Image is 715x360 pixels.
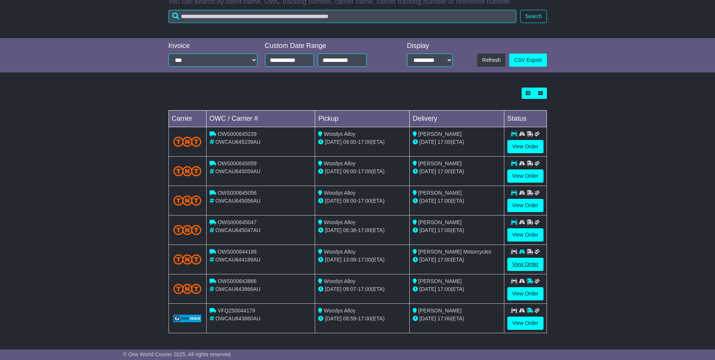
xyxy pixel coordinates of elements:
[318,256,406,264] div: - (ETA)
[438,286,451,292] span: 17:00
[173,284,202,294] img: TNT_Domestic.png
[413,315,501,323] div: (ETA)
[418,278,462,284] span: [PERSON_NAME]
[343,139,356,145] span: 09:00
[438,198,451,204] span: 17:00
[324,219,355,225] span: Woodys Alloy
[325,315,341,322] span: [DATE]
[413,285,501,293] div: (ETA)
[418,249,491,255] span: [PERSON_NAME] Motorcycles
[217,190,257,196] span: OWS000645056
[215,257,260,263] span: OWCAU644189AU
[173,195,202,206] img: TNT_Domestic.png
[318,315,406,323] div: - (ETA)
[358,257,371,263] span: 17:00
[217,249,257,255] span: OWS000644189
[324,160,355,166] span: Woodys Alloy
[324,131,355,137] span: Woodys Alloy
[418,308,462,314] span: [PERSON_NAME]
[217,278,257,284] span: OWS000643866
[123,351,232,357] span: © One World Courier 2025. All rights reserved.
[324,308,355,314] span: Woodys Alloy
[173,166,202,176] img: TNT_Domestic.png
[265,42,386,50] div: Custom Date Range
[418,131,462,137] span: [PERSON_NAME]
[173,137,202,147] img: TNT_Domestic.png
[507,317,544,330] a: View Order
[438,257,451,263] span: 17:00
[215,168,260,174] span: OWCAU645059AU
[507,228,544,242] a: View Order
[325,139,341,145] span: [DATE]
[318,226,406,234] div: - (ETA)
[420,198,436,204] span: [DATE]
[325,168,341,174] span: [DATE]
[173,225,202,235] img: TNT_Domestic.png
[358,168,371,174] span: 17:00
[325,227,341,233] span: [DATE]
[173,254,202,265] img: TNT_Domestic.png
[206,111,315,127] td: OWC / Carrier #
[413,168,501,175] div: (ETA)
[168,42,257,50] div: Invoice
[343,315,356,322] span: 08:59
[413,256,501,264] div: (ETA)
[215,198,260,204] span: OWCAU645056AU
[343,227,356,233] span: 08:38
[318,168,406,175] div: - (ETA)
[420,227,436,233] span: [DATE]
[325,257,341,263] span: [DATE]
[507,199,544,212] a: View Order
[477,54,505,67] button: Refresh
[217,219,257,225] span: OWS000645047
[343,168,356,174] span: 09:00
[324,249,355,255] span: Woodys Alloy
[315,111,410,127] td: Pickup
[358,227,371,233] span: 17:00
[358,198,371,204] span: 17:00
[438,315,451,322] span: 17:00
[343,286,356,292] span: 09:07
[215,315,260,322] span: OWCAU643860AU
[358,286,371,292] span: 17:00
[418,219,462,225] span: [PERSON_NAME]
[358,315,371,322] span: 17:00
[420,286,436,292] span: [DATE]
[215,227,260,233] span: OWCAU645047AU
[438,139,451,145] span: 17:00
[507,169,544,183] a: View Order
[173,315,202,322] img: GetCarrierServiceLogo
[418,190,462,196] span: [PERSON_NAME]
[438,227,451,233] span: 17:00
[507,140,544,153] a: View Order
[504,111,547,127] td: Status
[509,54,547,67] a: CSV Export
[324,190,355,196] span: Woodys Alloy
[409,111,504,127] td: Delivery
[215,139,260,145] span: OWCAU645239AU
[217,160,257,166] span: OWS000645059
[343,257,356,263] span: 13:08
[217,131,257,137] span: OWS000645239
[420,315,436,322] span: [DATE]
[318,197,406,205] div: - (ETA)
[318,138,406,146] div: - (ETA)
[520,10,547,23] button: Search
[324,278,355,284] span: Woodys Alloy
[318,285,406,293] div: - (ETA)
[217,308,255,314] span: VFQZ50044179
[420,168,436,174] span: [DATE]
[413,226,501,234] div: (ETA)
[438,168,451,174] span: 17:00
[168,111,206,127] td: Carrier
[420,139,436,145] span: [DATE]
[325,286,341,292] span: [DATE]
[343,198,356,204] span: 09:00
[418,160,462,166] span: [PERSON_NAME]
[413,197,501,205] div: (ETA)
[420,257,436,263] span: [DATE]
[507,287,544,300] a: View Order
[215,286,260,292] span: OWCAU643866AU
[507,258,544,271] a: View Order
[413,138,501,146] div: (ETA)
